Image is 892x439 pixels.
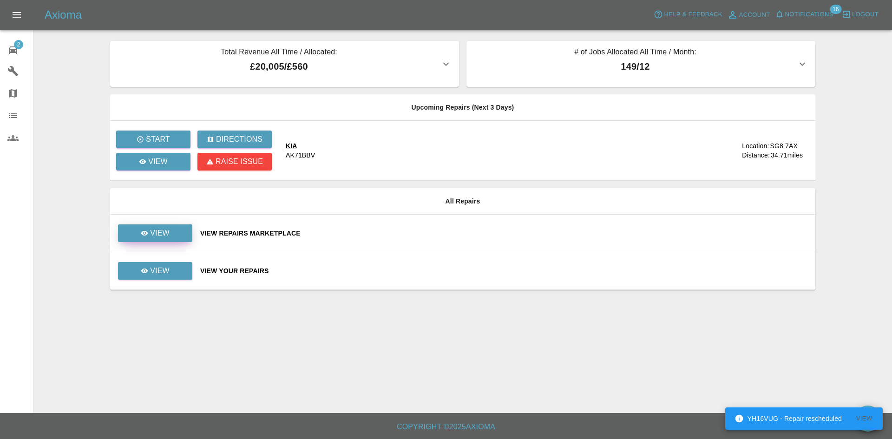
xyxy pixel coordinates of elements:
[286,141,694,160] a: KIAAK71BBV
[474,46,797,59] p: # of Jobs Allocated All Time / Month:
[146,134,170,145] p: Start
[6,4,28,26] button: Open drawer
[14,40,23,49] span: 2
[110,41,459,87] button: Total Revenue All Time / Allocated:£20,005/£560
[466,41,815,87] button: # of Jobs Allocated All Time / Month:149/12
[118,229,193,236] a: View
[118,262,192,280] a: View
[197,131,272,148] button: Directions
[852,9,879,20] span: Logout
[150,265,170,276] p: View
[286,151,315,160] div: AK71BBV
[770,141,797,151] div: SG8 7AX
[742,151,770,160] div: Distance:
[739,10,770,20] span: Account
[118,267,193,274] a: View
[148,156,168,167] p: View
[702,141,808,160] a: Location:SG8 7AXDistance:34.71miles
[116,153,190,170] a: View
[216,134,262,145] p: Directions
[725,7,773,22] a: Account
[286,141,315,151] div: KIA
[118,59,440,73] p: £20,005 / £560
[474,59,797,73] p: 149 / 12
[110,188,815,215] th: All Repairs
[773,7,836,22] button: Notifications
[116,131,190,148] button: Start
[150,228,170,239] p: View
[830,5,841,14] span: 16
[742,141,769,151] div: Location:
[200,229,808,238] a: View Repairs Marketplace
[216,156,263,167] p: Raise issue
[664,9,722,20] span: Help & Feedback
[118,46,440,59] p: Total Revenue All Time / Allocated:
[118,224,192,242] a: View
[651,7,724,22] button: Help & Feedback
[771,151,808,160] div: 34.71 miles
[785,9,833,20] span: Notifications
[45,7,82,22] h5: Axioma
[200,266,808,275] a: View Your Repairs
[197,153,272,170] button: Raise issue
[735,410,842,427] div: YH16VUG - Repair rescheduled
[110,94,815,121] th: Upcoming Repairs (Next 3 Days)
[840,7,881,22] button: Logout
[7,420,885,433] h6: Copyright © 2025 Axioma
[849,412,879,426] button: View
